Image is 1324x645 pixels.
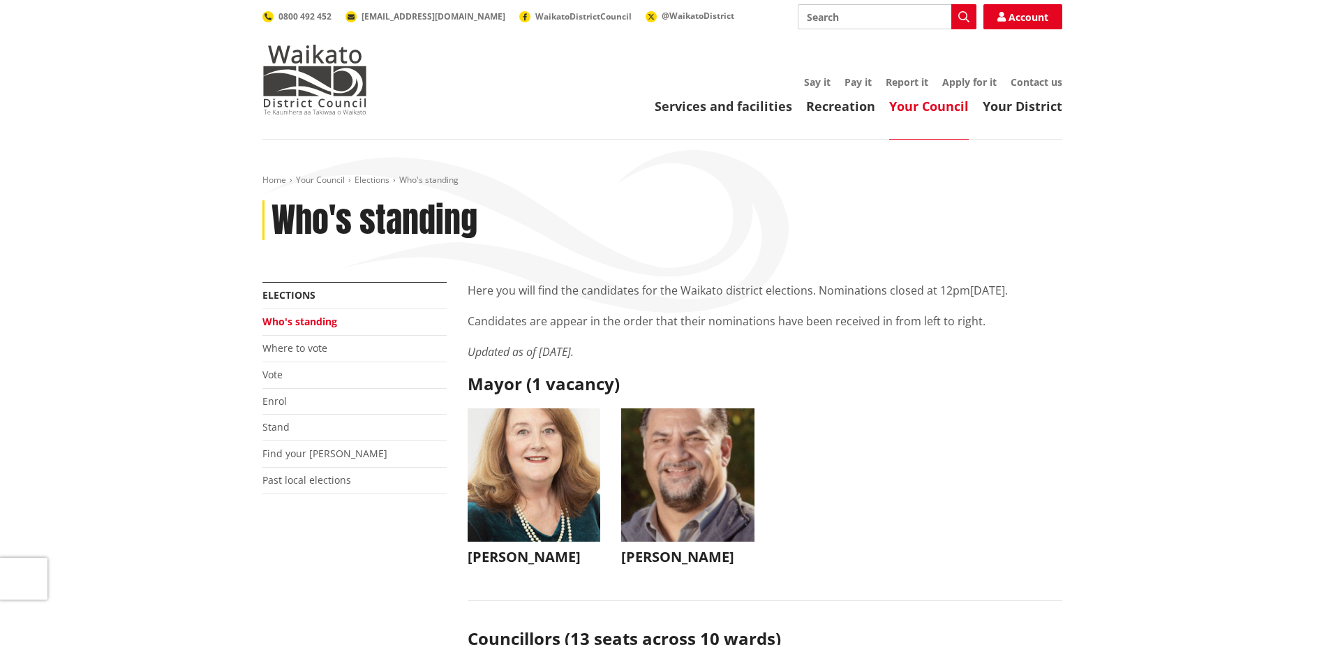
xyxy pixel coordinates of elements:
[262,394,287,408] a: Enrol
[983,98,1062,114] a: Your District
[1011,75,1062,89] a: Contact us
[468,549,601,565] h3: [PERSON_NAME]
[983,4,1062,29] a: Account
[272,200,477,241] h1: Who's standing
[806,98,875,114] a: Recreation
[296,174,345,186] a: Your Council
[262,368,283,381] a: Vote
[262,288,315,302] a: Elections
[355,174,389,186] a: Elections
[845,75,872,89] a: Pay it
[468,282,1062,299] p: Here you will find the candidates for the Waikato district elections. Nominations closed at 12pm[...
[278,10,332,22] span: 0800 492 452
[889,98,969,114] a: Your Council
[468,313,1062,329] p: Candidates are appear in the order that their nominations have been received in from left to right.
[362,10,505,22] span: [EMAIL_ADDRESS][DOMAIN_NAME]
[886,75,928,89] a: Report it
[262,473,351,487] a: Past local elections
[468,408,601,542] img: WO-M__CHURCH_J__UwGuY
[804,75,831,89] a: Say it
[262,341,327,355] a: Where to vote
[468,372,620,395] strong: Mayor (1 vacancy)
[662,10,734,22] span: @WaikatoDistrict
[262,315,337,328] a: Who's standing
[262,447,387,460] a: Find your [PERSON_NAME]
[535,10,632,22] span: WaikatoDistrictCouncil
[262,174,286,186] a: Home
[646,10,734,22] a: @WaikatoDistrict
[262,420,290,433] a: Stand
[621,408,754,542] img: WO-M__BECH_A__EWN4j
[468,408,601,572] button: [PERSON_NAME]
[655,98,792,114] a: Services and facilities
[345,10,505,22] a: [EMAIL_ADDRESS][DOMAIN_NAME]
[262,175,1062,186] nav: breadcrumb
[468,344,574,359] em: Updated as of [DATE].
[621,549,754,565] h3: [PERSON_NAME]
[621,408,754,572] button: [PERSON_NAME]
[262,45,367,114] img: Waikato District Council - Te Kaunihera aa Takiwaa o Waikato
[798,4,976,29] input: Search input
[942,75,997,89] a: Apply for it
[519,10,632,22] a: WaikatoDistrictCouncil
[399,174,459,186] span: Who's standing
[262,10,332,22] a: 0800 492 452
